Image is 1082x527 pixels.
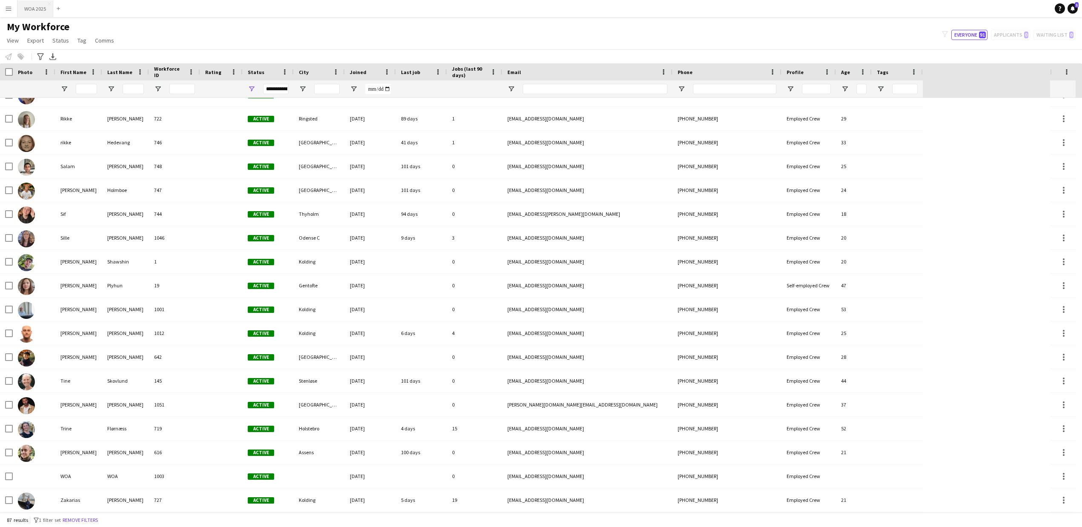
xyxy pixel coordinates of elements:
[149,274,200,297] div: 19
[673,369,781,392] div: [PHONE_NUMBER]
[836,321,872,345] div: 25
[1068,3,1078,14] a: 1
[673,393,781,416] div: [PHONE_NUMBER]
[18,254,35,271] img: Steve Marko Shawshin
[248,211,274,218] span: Active
[673,298,781,321] div: [PHONE_NUMBER]
[77,37,86,44] span: Tag
[248,450,274,456] span: Active
[836,298,872,321] div: 53
[502,441,673,464] div: [EMAIL_ADDRESS][DOMAIN_NAME]
[248,163,274,170] span: Active
[781,488,836,512] div: Employed Crew
[1075,2,1079,8] span: 1
[693,84,776,94] input: Phone Filter Input
[979,32,986,38] span: 91
[102,393,149,416] div: [PERSON_NAME]
[55,202,102,226] div: Sif
[836,107,872,130] div: 29
[447,178,502,202] div: 0
[248,259,274,265] span: Active
[149,155,200,178] div: 748
[802,84,831,94] input: Profile Filter Input
[447,274,502,297] div: 0
[396,155,447,178] div: 101 days
[102,226,149,249] div: [PERSON_NAME]
[836,202,872,226] div: 18
[673,155,781,178] div: [PHONE_NUMBER]
[345,464,396,488] div: [DATE]
[55,107,102,130] div: Rikke
[365,84,391,94] input: Joined Filter Input
[149,321,200,345] div: 1012
[781,226,836,249] div: Employed Crew
[294,441,345,464] div: Assens
[102,178,149,202] div: Holmboe
[502,202,673,226] div: [EMAIL_ADDRESS][PERSON_NAME][DOMAIN_NAME]
[18,135,35,152] img: rikke Hedevang
[502,464,673,488] div: [EMAIL_ADDRESS][DOMAIN_NAME]
[27,37,44,44] span: Export
[673,464,781,488] div: [PHONE_NUMBER]
[24,35,47,46] a: Export
[673,441,781,464] div: [PHONE_NUMBER]
[345,321,396,345] div: [DATE]
[345,226,396,249] div: [DATE]
[55,178,102,202] div: [PERSON_NAME]
[673,321,781,345] div: [PHONE_NUMBER]
[836,250,872,273] div: 20
[787,69,804,75] span: Profile
[447,321,502,345] div: 4
[149,488,200,512] div: 727
[502,155,673,178] div: [EMAIL_ADDRESS][DOMAIN_NAME]
[678,69,693,75] span: Phone
[149,417,200,440] div: 719
[248,85,255,93] button: Open Filter Menu
[396,178,447,202] div: 101 days
[60,85,68,93] button: Open Filter Menu
[48,52,58,62] app-action-btn: Export XLSX
[55,464,102,488] div: WOA
[345,274,396,297] div: [DATE]
[102,464,149,488] div: WOA
[294,178,345,202] div: [GEOGRAPHIC_DATA]
[18,69,32,75] span: Photo
[18,159,35,176] img: Salam Al-Maliky
[107,69,132,75] span: Last Name
[149,226,200,249] div: 1046
[345,441,396,464] div: [DATE]
[396,488,447,512] div: 5 days
[149,131,200,154] div: 746
[781,464,836,488] div: Employed Crew
[18,373,35,390] img: Tine Skovlund
[396,226,447,249] div: 9 days
[502,345,673,369] div: [EMAIL_ADDRESS][DOMAIN_NAME]
[502,107,673,130] div: [EMAIL_ADDRESS][DOMAIN_NAME]
[836,226,872,249] div: 20
[447,369,502,392] div: 0
[781,202,836,226] div: Employed Crew
[502,321,673,345] div: [EMAIL_ADDRESS][DOMAIN_NAME]
[18,278,35,295] img: Svitlana Plyhun
[55,345,102,369] div: [PERSON_NAME]
[507,69,521,75] span: Email
[502,226,673,249] div: [EMAIL_ADDRESS][DOMAIN_NAME]
[102,155,149,178] div: [PERSON_NAME]
[149,369,200,392] div: 145
[55,298,102,321] div: [PERSON_NAME]
[781,131,836,154] div: Employed Crew
[205,69,221,75] span: Rating
[248,187,274,194] span: Active
[149,441,200,464] div: 616
[149,393,200,416] div: 1051
[39,517,61,523] span: 1 filter set
[149,202,200,226] div: 744
[502,178,673,202] div: [EMAIL_ADDRESS][DOMAIN_NAME]
[673,274,781,297] div: [PHONE_NUMBER]
[401,69,420,75] span: Last job
[169,84,195,94] input: Workforce ID Filter Input
[95,37,114,44] span: Comms
[781,250,836,273] div: Employed Crew
[673,250,781,273] div: [PHONE_NUMBER]
[102,250,149,273] div: Shawshin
